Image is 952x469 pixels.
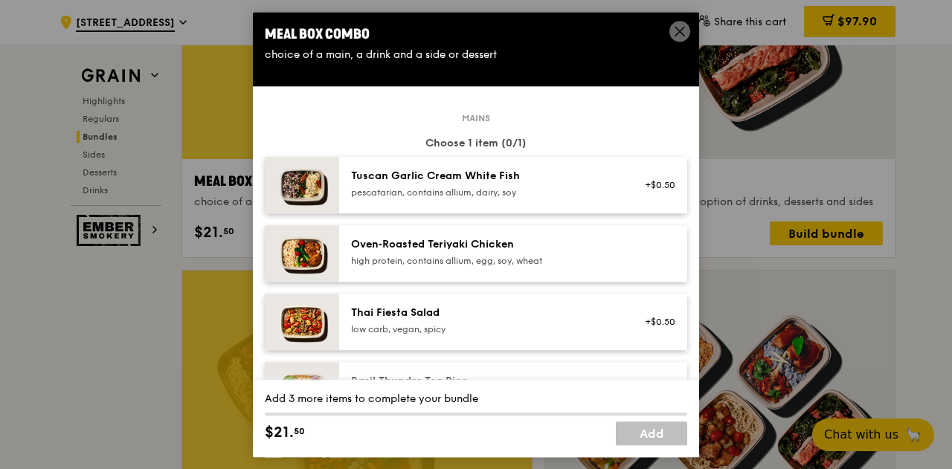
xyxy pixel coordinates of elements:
[351,255,618,267] div: high protein, contains allium, egg, soy, wheat
[265,136,687,151] div: Choose 1 item (0/1)
[351,374,618,389] div: Basil Thunder Tea Rice
[265,225,339,282] img: daily_normal_Oven-Roasted_Teriyaki_Chicken__Horizontal_.jpg
[265,392,687,407] div: Add 3 more items to complete your bundle
[636,316,675,328] div: +$0.50
[351,323,618,335] div: low carb, vegan, spicy
[351,237,618,252] div: Oven‑Roasted Teriyaki Chicken
[265,294,339,350] img: daily_normal_Thai_Fiesta_Salad__Horizontal_.jpg
[265,362,339,418] img: daily_normal_HORZ-Basil-Thunder-Tea-Rice.jpg
[636,179,675,191] div: +$0.50
[351,169,618,184] div: Tuscan Garlic Cream White Fish
[616,421,687,445] a: Add
[456,112,496,124] span: Mains
[265,24,687,45] div: Meal Box Combo
[351,305,618,320] div: Thai Fiesta Salad
[351,187,618,198] div: pescatarian, contains allium, dairy, soy
[265,421,294,444] span: $21.
[265,48,687,62] div: choice of a main, a drink and a side or dessert
[265,157,339,213] img: daily_normal_Tuscan_Garlic_Cream_White_Fish__Horizontal_.jpg
[294,425,305,437] span: 50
